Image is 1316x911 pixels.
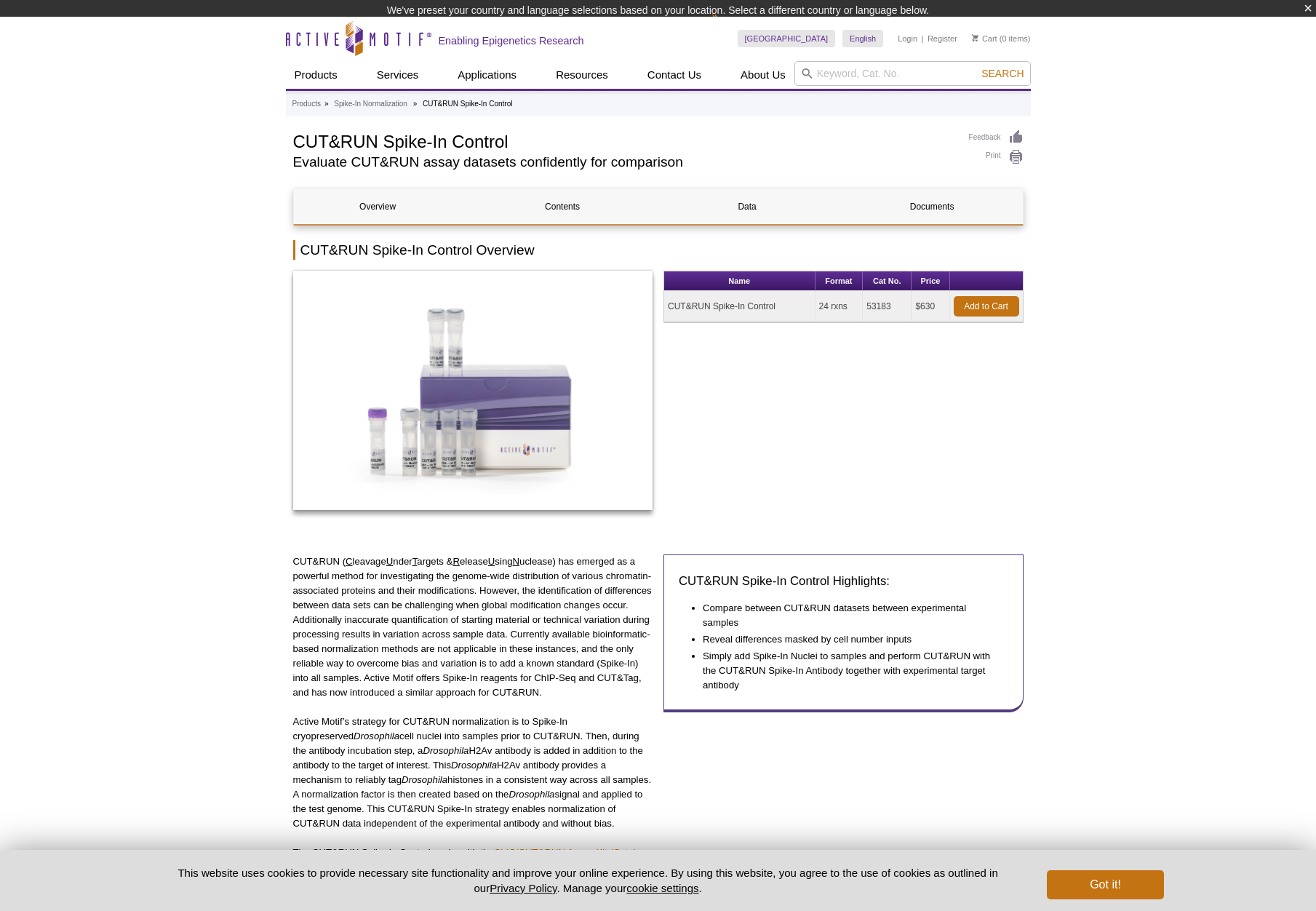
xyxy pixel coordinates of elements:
[294,189,462,224] a: Overview
[703,601,994,630] li: Compare between CUT&RUN datasets between experimental samples
[972,34,978,41] img: Your Cart
[922,30,924,47] li: |
[293,156,954,169] h2: Evaluate CUT&RUN assay datasets confidently for comparison
[815,291,864,322] td: 24 rxns
[969,149,1024,165] a: Print
[293,554,653,700] p: CUT&RUN ( leavage nder argets & elease sing uclease) has emerged as a powerful method for investi...
[293,240,1024,260] h2: CUT&RUN Spike-In Control Overview
[626,882,698,894] button: cookie settings
[413,100,418,108] li: »
[703,632,994,647] li: Reveal differences masked by cell number inputs
[386,556,394,567] u: U
[412,556,418,567] u: T
[848,189,1016,224] a: Documents
[293,271,653,511] img: CUT&RUN Spike-In Control Kit
[488,556,495,567] u: U
[912,291,949,322] td: $630
[664,271,815,291] th: Name
[479,189,647,224] a: Contents
[703,649,994,693] li: Simply add Spike-In Nuclei to samples and perform CUT&RUN with the CUT&RUN Spike-In Antibody toge...
[738,30,836,47] a: [GEOGRAPHIC_DATA]
[815,271,864,291] th: Format
[639,61,710,89] a: Contact Us
[439,34,584,47] h2: Enabling Epigenetics Research
[711,11,750,45] img: Change Here
[153,865,1024,896] p: This website uses cookies to provide necessary site functionality and improve your online experie...
[1047,870,1163,899] button: Got it!
[863,291,912,322] td: 53183
[286,61,346,89] a: Products
[663,189,832,224] a: Data
[293,715,653,831] p: Active Motif’s strategy for CUT&RUN normalization is to Spike-In cryopreserved cell nuclei into s...
[863,271,912,291] th: Cat No.
[732,61,794,89] a: About Us
[954,296,1019,317] a: Add to Cart
[977,67,1028,80] button: Search
[972,30,1031,47] li: (0 items)
[423,745,468,756] em: Drosophila
[490,882,557,894] a: Privacy Policy
[842,30,883,47] a: English
[547,61,617,89] a: Resources
[969,130,1024,146] a: Feedback
[898,33,917,44] a: Login
[293,846,653,875] p: The CUT&RUN Spike-In Control works with the .
[346,556,353,567] u: C
[664,291,815,322] td: CUT&RUN Spike-In Control
[912,271,949,291] th: Price
[293,130,954,151] h1: CUT&RUN Spike-In Control
[449,61,525,89] a: Applications
[513,556,520,567] u: N
[679,573,1008,590] h3: CUT&RUN Spike-In Control Highlights:
[402,774,447,785] em: Drosophila
[972,33,997,44] a: Cart
[981,68,1024,79] span: Search
[368,61,428,89] a: Services
[794,61,1031,86] input: Keyword, Cat. No.
[509,789,554,800] em: Drosophila
[423,100,512,108] li: CUT&RUN Spike-In Control
[452,556,460,567] u: R
[334,98,407,111] a: Spike-In Normalization
[451,760,497,771] em: Drosophila
[928,33,957,44] a: Register
[292,98,321,111] a: Products
[324,100,329,108] li: »
[354,731,399,741] em: Drosophila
